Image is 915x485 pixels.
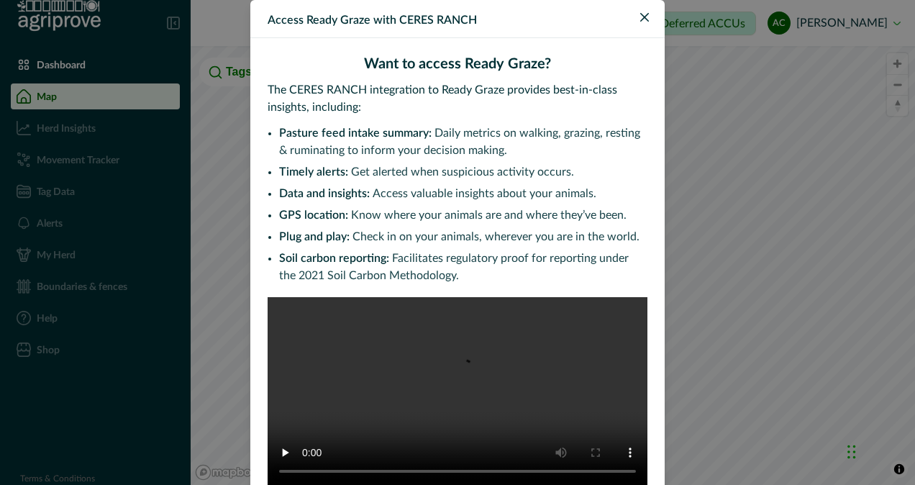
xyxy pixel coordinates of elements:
span: GPS location: [279,209,348,221]
span: Timely alerts: [279,166,348,178]
iframe: Chat Widget [843,416,915,485]
span: Data and insights: [279,188,370,199]
span: Plug and play: [279,231,350,242]
p: The CERES RANCH integration to Ready Graze provides best-in-class insights, including: [268,81,647,116]
span: Access valuable insights about your animals. [373,188,596,199]
span: Facilitates regulatory proof for reporting under the 2021 Soil Carbon Methodology. [279,253,629,281]
button: Close [633,6,656,29]
span: Soil carbon reporting: [279,253,389,264]
span: Check in on your animals, wherever you are in the world. [352,231,639,242]
h2: Want to access Ready Graze? [268,55,647,73]
span: Daily metrics on walking, grazing, resting & ruminating to inform your decision making. [279,127,640,156]
span: Get alerted when suspicious activity occurs. [351,166,574,178]
span: Pasture feed intake summary: [279,127,432,139]
span: Know where your animals are and where they’ve been. [351,209,627,221]
div: Drag [847,430,856,473]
